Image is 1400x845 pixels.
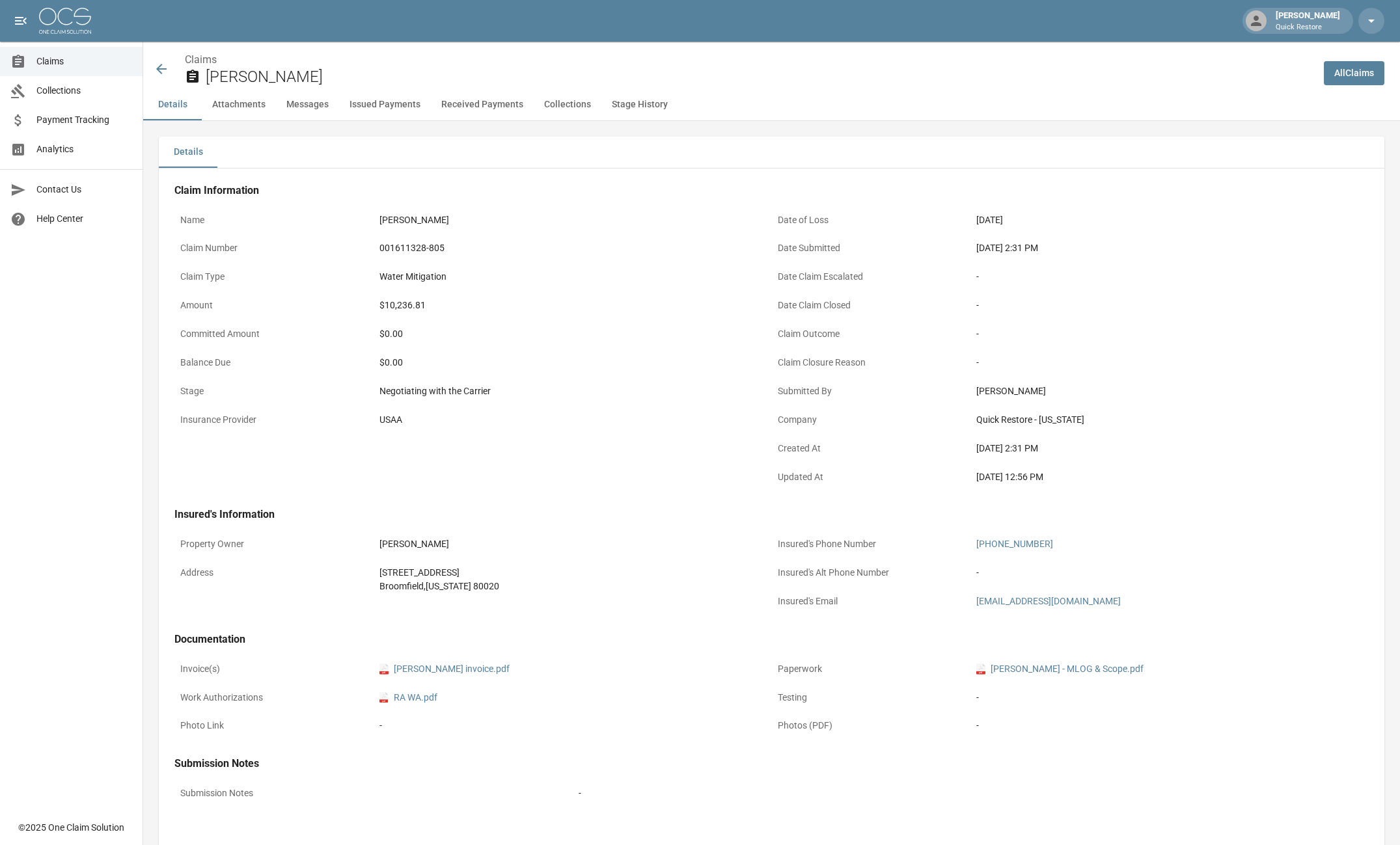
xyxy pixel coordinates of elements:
[772,560,971,585] p: Insured's Alt Phone Number
[174,633,1369,646] h4: Documentation
[379,691,437,704] a: pdfRA WA.pdf
[772,407,971,433] p: Company
[379,580,766,593] div: Broomfield , [US_STATE] 80020
[976,442,1363,455] div: [DATE] 2:31 PM
[772,436,971,461] p: Created At
[379,662,510,676] a: pdf[PERSON_NAME] invoice.pdf
[976,384,1363,398] div: [PERSON_NAME]
[976,413,1363,427] div: Quick Restore - [US_STATE]
[39,8,91,34] img: ocs-logo-white-transparent.png
[1270,9,1345,33] div: [PERSON_NAME]
[18,821,124,834] div: © 2025 One Claim Solution
[379,384,766,398] div: Negotiating with the Carrier
[976,539,1053,549] a: [PHONE_NUMBER]
[379,327,766,341] div: $0.00
[339,89,431,120] button: Issued Payments
[772,464,971,490] p: Updated At
[976,213,1363,227] div: [DATE]
[1276,22,1340,33] p: Quick Restore
[185,52,1313,68] nav: breadcrumb
[772,589,971,614] p: Insured's Email
[772,685,971,710] p: Testing
[174,184,1369,197] h4: Claim Information
[206,68,1313,87] h2: [PERSON_NAME]
[976,356,1363,369] div: -
[8,8,34,34] button: open drawer
[174,208,374,233] p: Name
[579,786,1363,800] div: -
[174,560,374,585] p: Address
[174,264,374,289] p: Claim Type
[36,84,132,98] span: Collections
[976,662,1144,676] a: pdf[PERSON_NAME] - MLOG & Scope.pdf
[772,264,971,289] p: Date Claim Escalated
[1324,61,1384,85] a: AllClaims
[601,89,678,120] button: Stage History
[772,531,971,557] p: Insured's Phone Number
[174,407,374,433] p: Insurance Provider
[379,241,766,255] div: 001611328-805
[36,55,132,68] span: Claims
[976,566,1363,580] div: -
[772,321,971,347] p: Claim Outcome
[174,293,374,318] p: Amount
[772,350,971,375] p: Claim Closure Reason
[976,719,1363,732] div: -
[772,208,971,233] p: Date of Loss
[174,757,1369,770] h4: Submission Notes
[143,89,202,120] button: Details
[174,781,573,806] p: Submission Notes
[36,212,132,226] span: Help Center
[174,350,374,375] p: Balance Due
[976,241,1363,255] div: [DATE] 2:31 PM
[143,89,1400,120] div: anchor tabs
[202,89,276,120] button: Attachments
[159,137,1384,168] div: details tabs
[174,235,374,261] p: Claim Number
[772,713,971,738] p: Photos (PDF)
[976,299,1363,312] div: -
[174,508,1369,521] h4: Insured's Information
[976,470,1363,484] div: [DATE] 12:56 PM
[379,719,766,732] div: -
[976,327,1363,341] div: -
[379,413,766,427] div: USAA
[174,321,374,347] p: Committed Amount
[36,142,132,156] span: Analytics
[772,656,971,682] p: Paperwork
[174,713,374,738] p: Photo Link
[159,137,217,168] button: Details
[976,596,1121,606] a: [EMAIL_ADDRESS][DOMAIN_NAME]
[976,691,1363,704] div: -
[379,270,766,284] div: Water Mitigation
[976,270,1363,284] div: -
[36,113,132,127] span: Payment Tracking
[431,89,534,120] button: Received Payments
[772,235,971,261] p: Date Submitted
[36,183,132,196] span: Contact Us
[772,379,971,404] p: Submitted By
[379,356,766,369] div: $0.00
[379,537,766,551] div: [PERSON_NAME]
[174,379,374,404] p: Stage
[534,89,601,120] button: Collections
[174,685,374,710] p: Work Authorizations
[379,299,766,312] div: $10,236.81
[379,213,766,227] div: [PERSON_NAME]
[772,293,971,318] p: Date Claim Closed
[174,656,374,682] p: Invoice(s)
[174,531,374,557] p: Property Owner
[276,89,339,120] button: Messages
[379,566,766,580] div: [STREET_ADDRESS]
[185,53,217,66] a: Claims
